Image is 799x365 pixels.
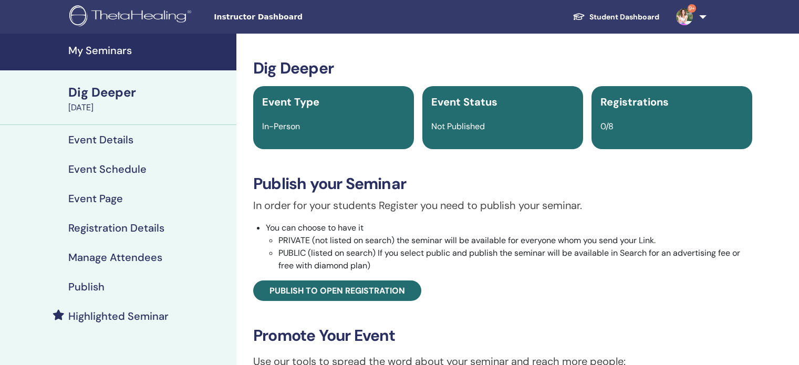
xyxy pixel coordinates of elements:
span: Publish to open registration [269,285,405,296]
h3: Publish your Seminar [253,174,752,193]
li: PUBLIC (listed on search) If you select public and publish the seminar will be available in Searc... [278,247,752,272]
img: graduation-cap-white.svg [573,12,585,21]
span: 9+ [688,4,696,13]
h4: My Seminars [68,44,230,57]
a: Student Dashboard [564,7,668,27]
h4: Registration Details [68,222,164,234]
h4: Publish [68,280,105,293]
img: logo.png [69,5,195,29]
h3: Promote Your Event [253,326,752,345]
span: Event Status [431,95,497,109]
span: In-Person [262,121,300,132]
div: [DATE] [68,101,230,114]
span: Event Type [262,95,319,109]
h4: Event Page [68,192,123,205]
img: default.jpg [676,8,693,25]
h4: Manage Attendees [68,251,162,264]
h4: Event Schedule [68,163,147,175]
a: Dig Deeper[DATE] [62,84,236,114]
span: Instructor Dashboard [214,12,371,23]
span: 0/8 [600,121,614,132]
span: Registrations [600,95,669,109]
h3: Dig Deeper [253,59,752,78]
h4: Event Details [68,133,133,146]
div: Dig Deeper [68,84,230,101]
li: You can choose to have it [266,222,752,272]
span: Not Published [431,121,485,132]
p: In order for your students Register you need to publish your seminar. [253,197,752,213]
li: PRIVATE (not listed on search) the seminar will be available for everyone whom you send your Link. [278,234,752,247]
h4: Highlighted Seminar [68,310,169,322]
a: Publish to open registration [253,280,421,301]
